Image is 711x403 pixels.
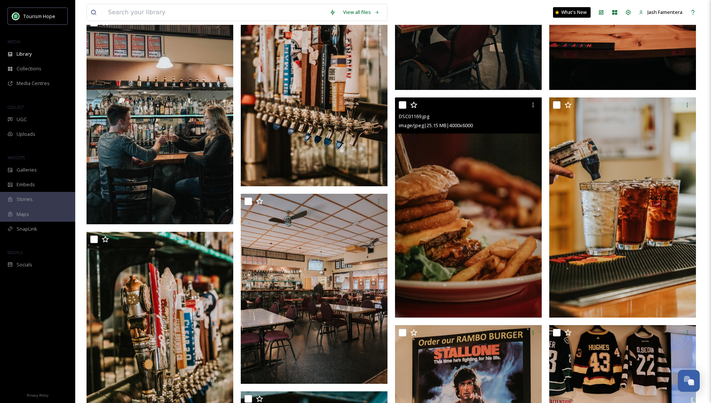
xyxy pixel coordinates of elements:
[635,5,686,20] a: Jash Famentera
[553,7,591,18] a: What's New
[104,4,326,21] input: Search your library
[23,13,55,20] span: Tourism Hope
[17,225,37,233] span: SnapLink
[241,194,387,384] img: DSC01086.jpg
[399,113,429,120] span: DSC01169.jpg
[17,166,37,173] span: Galleries
[8,155,25,160] span: WIDGETS
[17,181,35,188] span: Embeds
[17,65,41,72] span: Collections
[17,261,32,268] span: Socials
[17,131,35,138] span: Uploads
[12,12,20,20] img: logo.png
[8,39,21,44] span: MEDIA
[395,97,542,318] img: DSC01169.jpg
[17,80,50,87] span: Media Centres
[17,211,29,218] span: Maps
[647,9,682,15] span: Jash Famentera
[8,249,23,255] span: SOCIALS
[339,5,383,20] a: View all files
[27,393,49,398] span: Privacy Policy
[17,196,33,203] span: Stories
[27,390,49,399] a: Privacy Policy
[17,50,32,58] span: Library
[17,116,27,123] span: UGC
[8,104,24,110] span: COLLECT
[549,97,696,318] img: DSC01145.jpg
[678,370,700,392] button: Open Chat
[399,122,473,129] span: image/jpeg | 25.15 MB | 4000 x 6000
[87,15,233,224] img: WY_05080.jpg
